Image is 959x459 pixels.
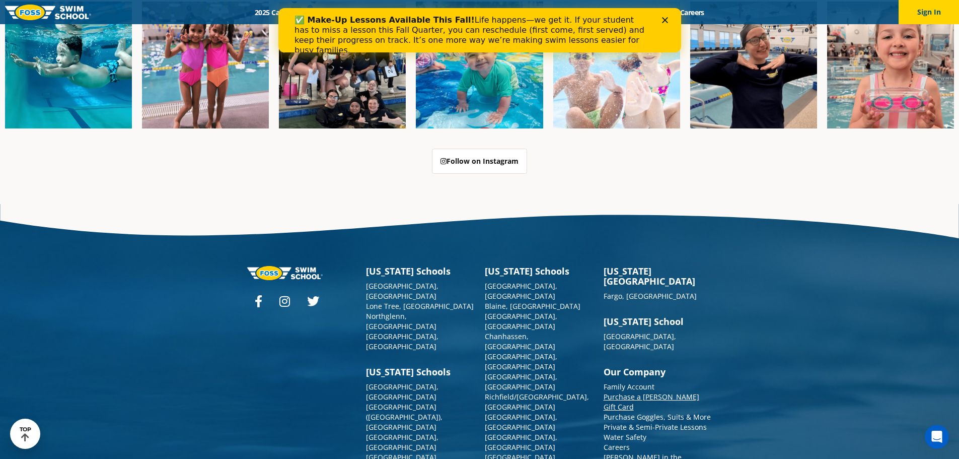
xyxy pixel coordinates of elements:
[279,2,406,128] img: Fa25-Website-Images-2-600x600.png
[604,367,712,377] h3: Our Company
[485,332,555,351] a: Chanhassen, [GEOGRAPHIC_DATA]
[366,266,475,276] h3: [US_STATE] Schools
[604,382,654,391] a: Family Account
[246,8,309,17] a: 2025 Calendar
[247,266,323,280] img: Foss-logo-horizontal-white.svg
[366,432,438,452] a: [GEOGRAPHIC_DATA], [GEOGRAPHIC_DATA]
[604,422,707,432] a: Private & Semi-Private Lessons
[278,8,681,52] iframe: Intercom live chat banner
[671,8,713,17] a: Careers
[827,2,954,128] img: Fa25-Website-Images-14-600x600.jpg
[485,301,580,311] a: Blaine, [GEOGRAPHIC_DATA]
[366,402,442,432] a: [GEOGRAPHIC_DATA] ([GEOGRAPHIC_DATA]), [GEOGRAPHIC_DATA]
[604,412,711,422] a: Purchase Goggles, Suits & More
[604,442,630,452] a: Careers
[533,8,640,17] a: Swim Like [PERSON_NAME]
[485,266,594,276] h3: [US_STATE] Schools
[384,9,394,15] div: Close
[416,2,543,128] img: Fa25-Website-Images-600x600.png
[485,392,589,412] a: Richfield/[GEOGRAPHIC_DATA], [GEOGRAPHIC_DATA]
[5,5,91,20] img: FOSS Swim School Logo
[16,7,371,47] div: Life happens—we get it. If your student has to miss a lesson this Fall Quarter, you can reschedul...
[432,149,527,174] a: Follow on Instagram
[604,392,699,412] a: Purchase a [PERSON_NAME] Gift Card
[366,382,438,402] a: [GEOGRAPHIC_DATA], [GEOGRAPHIC_DATA]
[604,432,646,442] a: Water Safety
[5,2,132,128] img: Fa25-Website-Images-1-600x600.png
[604,332,676,351] a: [GEOGRAPHIC_DATA], [GEOGRAPHIC_DATA]
[485,432,557,452] a: [GEOGRAPHIC_DATA], [GEOGRAPHIC_DATA]
[639,8,671,17] a: Blog
[485,352,557,371] a: [GEOGRAPHIC_DATA], [GEOGRAPHIC_DATA]
[142,2,269,128] img: Fa25-Website-Images-8-600x600.jpg
[366,332,438,351] a: [GEOGRAPHIC_DATA], [GEOGRAPHIC_DATA]
[366,281,438,301] a: [GEOGRAPHIC_DATA], [GEOGRAPHIC_DATA]
[309,8,351,17] a: Schools
[351,8,439,17] a: Swim Path® Program
[604,316,712,326] h3: [US_STATE] School
[690,2,817,128] img: Fa25-Website-Images-9-600x600.jpg
[604,291,697,301] a: Fargo, [GEOGRAPHIC_DATA]
[604,266,712,286] h3: [US_STATE][GEOGRAPHIC_DATA]
[485,311,557,331] a: [GEOGRAPHIC_DATA], [GEOGRAPHIC_DATA]
[439,8,533,17] a: About [PERSON_NAME]
[485,281,557,301] a: [GEOGRAPHIC_DATA], [GEOGRAPHIC_DATA]
[925,425,949,449] iframe: Intercom live chat
[485,372,557,391] a: [GEOGRAPHIC_DATA], [GEOGRAPHIC_DATA]
[553,2,680,128] img: FCC_FOSS_GeneralShoot_May_FallCampaign_lowres-9556-600x600.jpg
[366,311,436,331] a: Northglenn, [GEOGRAPHIC_DATA]
[366,301,474,311] a: Lone Tree, [GEOGRAPHIC_DATA]
[485,412,557,432] a: [GEOGRAPHIC_DATA], [GEOGRAPHIC_DATA]
[366,367,475,377] h3: [US_STATE] Schools
[16,7,196,17] b: ✅ Make-Up Lessons Available This Fall!
[20,426,31,442] div: TOP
